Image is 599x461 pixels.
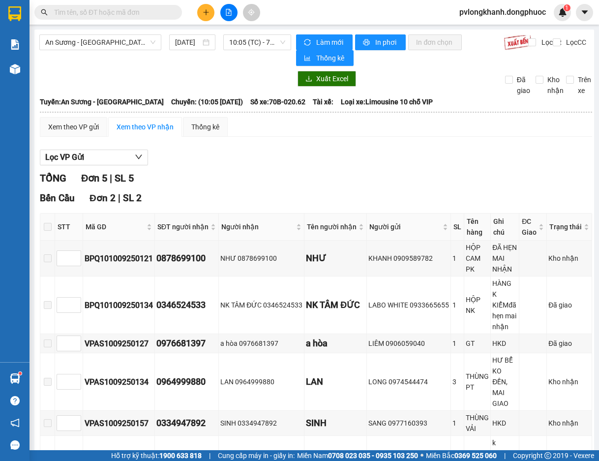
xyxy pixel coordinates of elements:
span: Miền Nam [297,450,418,461]
img: 9k= [504,34,532,50]
div: NK TÂM ĐỨC [306,298,365,312]
div: 1 [452,253,462,264]
div: SINH [306,416,365,430]
div: KHANH 0909589782 [368,253,449,264]
td: 0334947892 [155,411,219,436]
button: file-add [220,4,238,21]
div: 0346524533 [156,298,217,312]
div: 3 [452,376,462,387]
div: LIÊM 0906059040 [368,338,449,349]
span: copyright [544,452,551,459]
span: Trạng thái [549,221,582,232]
div: 0976681397 [156,337,217,350]
div: BPQ101009250134 [85,299,153,311]
span: 10:05 (TC) - 70B-020.62 [229,35,285,50]
div: VPAS1009250157 [85,417,153,430]
span: Người gửi [369,221,441,232]
div: LONG 0974544474 [368,376,449,387]
div: NK TÂM ĐỨC 0346524533 [220,300,302,310]
img: solution-icon [10,39,20,50]
span: pvlongkhanh.dongphuoc [451,6,554,18]
span: Tên người nhận [307,221,357,232]
input: 11/09/2025 [175,37,201,48]
div: GT [466,338,489,349]
td: 0346524533 [155,277,219,334]
th: STT [55,214,83,241]
span: SL 5 [115,172,134,184]
span: caret-down [580,8,589,17]
div: Kho nhận [548,376,590,387]
span: bar-chart [304,55,312,62]
div: NHƯ [306,251,365,265]
div: 1 [452,338,462,349]
span: file-add [225,9,232,16]
span: Thống kê [316,53,346,63]
span: Kho nhận [543,74,568,96]
span: SĐT người nhận [157,221,209,232]
button: printerIn phơi [355,34,406,50]
td: VPAS1009250134 [83,353,155,411]
span: message [10,440,20,450]
span: printer [363,39,371,47]
span: Bến Cầu [40,192,75,204]
span: download [305,75,312,83]
img: warehouse-icon [10,373,20,384]
div: THÙNG VẢI [466,412,489,434]
td: NK TÂM ĐỨC [304,277,367,334]
span: plus [203,9,210,16]
span: Lọc VP Gửi [45,151,84,163]
button: caret-down [576,4,593,21]
th: Ghi chú [491,214,519,241]
div: HKD [492,338,517,349]
div: BPQ101009250121 [85,252,153,265]
div: a hòa 0976681397 [220,338,302,349]
td: VPAS1009250157 [83,411,155,436]
sup: 1 [19,372,22,375]
div: a hòa [306,337,365,350]
td: 0976681397 [155,334,219,353]
button: In đơn chọn [408,34,462,50]
div: Kho nhận [548,253,590,264]
button: plus [197,4,214,21]
span: Miền Bắc [426,450,497,461]
button: aim [243,4,260,21]
span: 1 [565,4,569,11]
button: downloadXuất Excel [298,71,356,87]
td: 0878699100 [155,241,219,277]
span: | [118,192,120,204]
span: search [41,9,48,16]
span: Hỗ trợ kỹ thuật: [111,450,202,461]
div: Xem theo VP nhận [117,122,174,132]
span: ⚪️ [420,454,423,458]
span: | [110,172,112,184]
div: HỘP CAM PK [466,242,489,275]
th: Tên hàng [464,214,491,241]
div: 0964999880 [156,375,217,389]
div: 0334947892 [156,416,217,430]
div: THÙNG PT [466,371,489,393]
span: Chuyến: (10:05 [DATE]) [171,96,243,107]
span: Đã giao [513,74,534,96]
td: a hòa [304,334,367,353]
span: notification [10,418,20,428]
span: In phơi [375,37,398,48]
div: LAN 0964999880 [220,376,302,387]
span: | [209,450,210,461]
span: Lọc CC [562,37,588,48]
span: Làm mới [316,37,345,48]
div: VPAS1009250127 [85,338,153,350]
td: BPQ101009250121 [83,241,155,277]
div: LABO WHITE 0933665655 [368,300,449,310]
div: SANG 0977160393 [368,418,449,429]
input: Tìm tên, số ĐT hoặc mã đơn [54,7,170,18]
td: 0964999880 [155,353,219,411]
td: LAN [304,353,367,411]
strong: 1900 633 818 [159,452,202,460]
button: syncLàm mới [296,34,353,50]
img: logo-vxr [8,6,21,21]
div: 0878699100 [156,251,217,265]
div: VPAS1009250134 [85,376,153,388]
td: NHƯ [304,241,367,277]
span: TỔNG [40,172,66,184]
div: Đã giao [548,338,590,349]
